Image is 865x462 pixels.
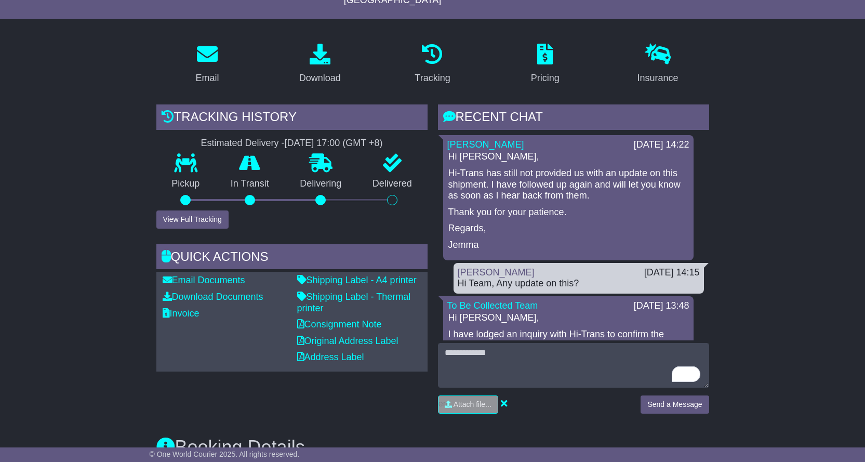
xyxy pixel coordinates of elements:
[448,168,688,202] p: Hi-Trans has still not provided us with an update on this shipment. I have followed up again and ...
[297,319,382,329] a: Consignment Note
[156,178,216,190] p: Pickup
[285,138,383,149] div: [DATE] 17:00 (GMT +8)
[644,267,700,279] div: [DATE] 14:15
[156,437,709,458] h3: Booking Details
[631,40,685,89] a: Insurance
[634,139,689,151] div: [DATE] 14:22
[448,223,688,234] p: Regards,
[438,343,709,388] textarea: To enrich screen reader interactions, please activate Accessibility in Grammarly extension settings
[438,104,709,133] div: RECENT CHAT
[156,244,428,272] div: Quick Actions
[215,178,285,190] p: In Transit
[458,267,535,278] a: [PERSON_NAME]
[408,40,457,89] a: Tracking
[447,139,524,150] a: [PERSON_NAME]
[531,71,560,85] div: Pricing
[285,178,357,190] p: Delivering
[156,138,428,149] div: Estimated Delivery -
[299,71,341,85] div: Download
[641,395,709,414] button: Send a Message
[195,71,219,85] div: Email
[297,352,364,362] a: Address Label
[189,40,225,89] a: Email
[297,292,411,313] a: Shipping Label - Thermal printer
[524,40,566,89] a: Pricing
[297,336,398,346] a: Original Address Label
[448,329,688,363] p: I have lodged an inquiry with Hi-Trans to confirm the status of this delivery. We will let you kn...
[156,210,229,229] button: View Full Tracking
[637,71,678,85] div: Insurance
[634,300,689,312] div: [DATE] 13:48
[156,104,428,133] div: Tracking history
[150,450,300,458] span: © One World Courier 2025. All rights reserved.
[448,312,688,324] p: Hi [PERSON_NAME],
[415,71,450,85] div: Tracking
[163,292,263,302] a: Download Documents
[458,278,700,289] div: Hi Team, Any update on this?
[297,275,417,285] a: Shipping Label - A4 printer
[447,300,538,311] a: To Be Collected Team
[163,275,245,285] a: Email Documents
[448,240,688,251] p: Jemma
[357,178,428,190] p: Delivered
[448,207,688,218] p: Thank you for your patience.
[163,308,199,319] a: Invoice
[448,151,688,163] p: Hi [PERSON_NAME],
[292,40,348,89] a: Download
